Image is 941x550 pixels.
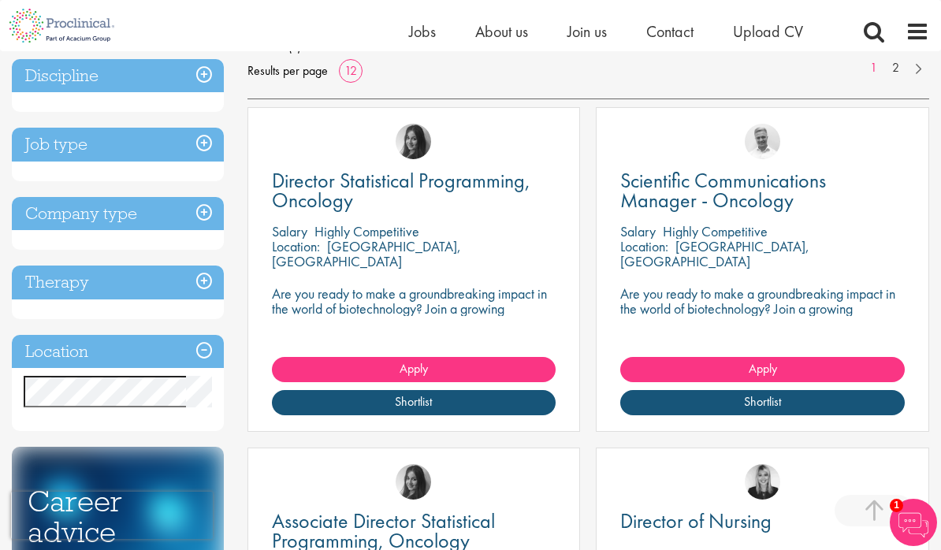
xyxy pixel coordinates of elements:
a: Scientific Communications Manager - Oncology [620,171,905,210]
a: About us [475,21,528,42]
a: Join us [567,21,607,42]
p: Are you ready to make a groundbreaking impact in the world of biotechnology? Join a growing compa... [272,286,556,346]
span: Salary [620,222,656,240]
p: Are you ready to make a groundbreaking impact in the world of biotechnology? Join a growing compa... [620,286,905,346]
span: Salary [272,222,307,240]
img: Joshua Bye [745,124,780,159]
p: [GEOGRAPHIC_DATA], [GEOGRAPHIC_DATA] [272,237,461,270]
a: 1 [862,59,885,77]
img: Janelle Jones [745,464,780,500]
a: Apply [272,357,556,382]
a: Director Statistical Programming, Oncology [272,171,556,210]
span: Apply [400,360,428,377]
a: Apply [620,357,905,382]
p: Highly Competitive [314,222,419,240]
img: Heidi Hennigan [396,464,431,500]
p: [GEOGRAPHIC_DATA], [GEOGRAPHIC_DATA] [620,237,809,270]
a: Shortlist [620,390,905,415]
a: Jobs [409,21,436,42]
span: 1 [890,499,903,512]
span: Director Statistical Programming, Oncology [272,167,530,214]
h3: Job type [12,128,224,162]
a: Contact [646,21,694,42]
span: Results per page [247,59,328,83]
h3: Therapy [12,266,224,299]
span: Apply [749,360,777,377]
a: Director of Nursing [620,511,905,531]
a: 12 [339,62,363,79]
span: Location: [620,237,668,255]
h3: Discipline [12,59,224,93]
h3: Company type [12,197,224,231]
a: 2 [884,59,907,77]
span: Director of Nursing [620,507,772,534]
h3: Career advice [28,486,208,547]
img: Chatbot [890,499,937,546]
iframe: reCAPTCHA [11,492,213,539]
a: Upload CV [733,21,803,42]
img: Heidi Hennigan [396,124,431,159]
span: Scientific Communications Manager - Oncology [620,167,826,214]
p: Highly Competitive [663,222,768,240]
span: Location: [272,237,320,255]
a: Shortlist [272,390,556,415]
h3: Location [12,335,224,369]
